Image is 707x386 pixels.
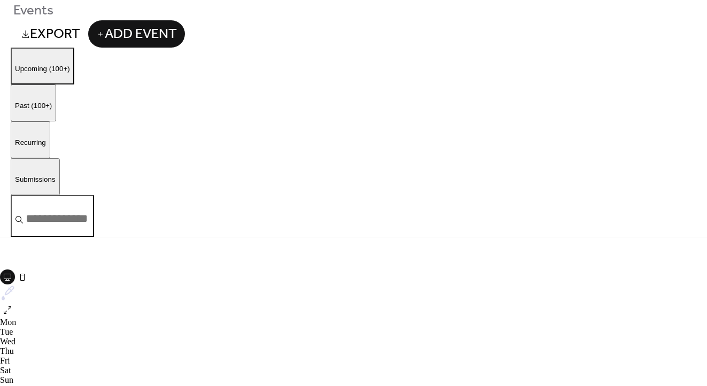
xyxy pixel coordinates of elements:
[11,84,56,121] button: Past (100+)
[30,25,80,45] span: Export
[88,20,185,47] button: Add Event
[11,48,74,84] button: Upcoming (100+)
[11,121,50,158] button: Recurring
[105,25,177,45] span: Add Event
[11,158,60,195] button: Submissions
[88,31,185,40] a: Add Event
[13,20,88,47] a: Export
